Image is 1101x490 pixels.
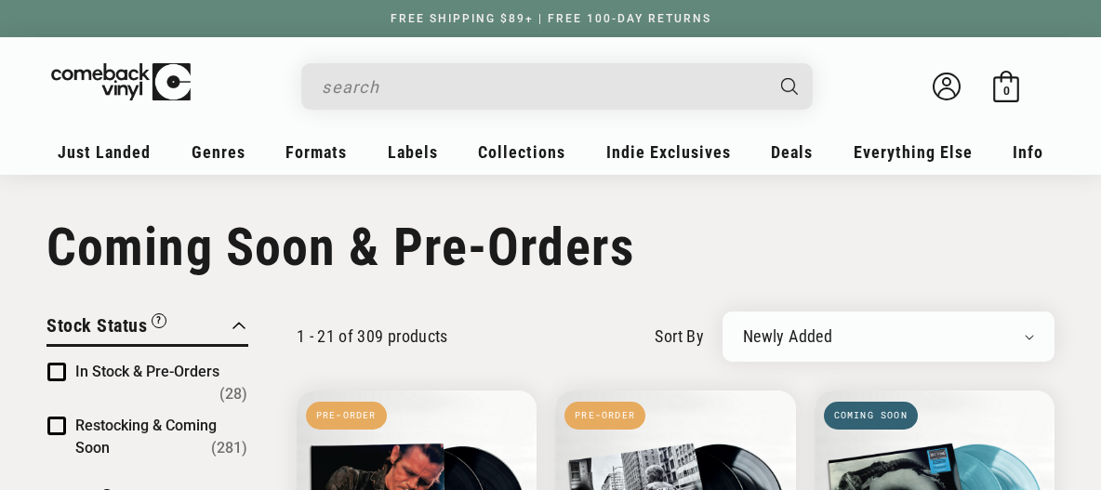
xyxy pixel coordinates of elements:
[1003,84,1010,98] span: 0
[211,437,247,459] span: Number of products: (281)
[46,311,166,344] button: Filter by Stock Status
[192,142,245,162] span: Genres
[606,142,731,162] span: Indie Exclusives
[372,12,730,25] a: FREE SHIPPING $89+ | FREE 100-DAY RETURNS
[322,68,763,106] input: search
[301,63,813,110] div: Search
[75,363,219,380] span: In Stock & Pre-Orders
[46,314,147,337] span: Stock Status
[297,326,448,346] p: 1 - 21 of 309 products
[219,383,247,405] span: Number of products: (28)
[46,217,1055,278] h1: Coming Soon & Pre-Orders
[1013,142,1043,162] span: Info
[655,324,704,349] label: sort by
[478,142,565,162] span: Collections
[771,142,813,162] span: Deals
[285,142,347,162] span: Formats
[388,142,438,162] span: Labels
[854,142,973,162] span: Everything Else
[58,142,151,162] span: Just Landed
[765,63,816,110] button: Search
[75,417,217,457] span: Restocking & Coming Soon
